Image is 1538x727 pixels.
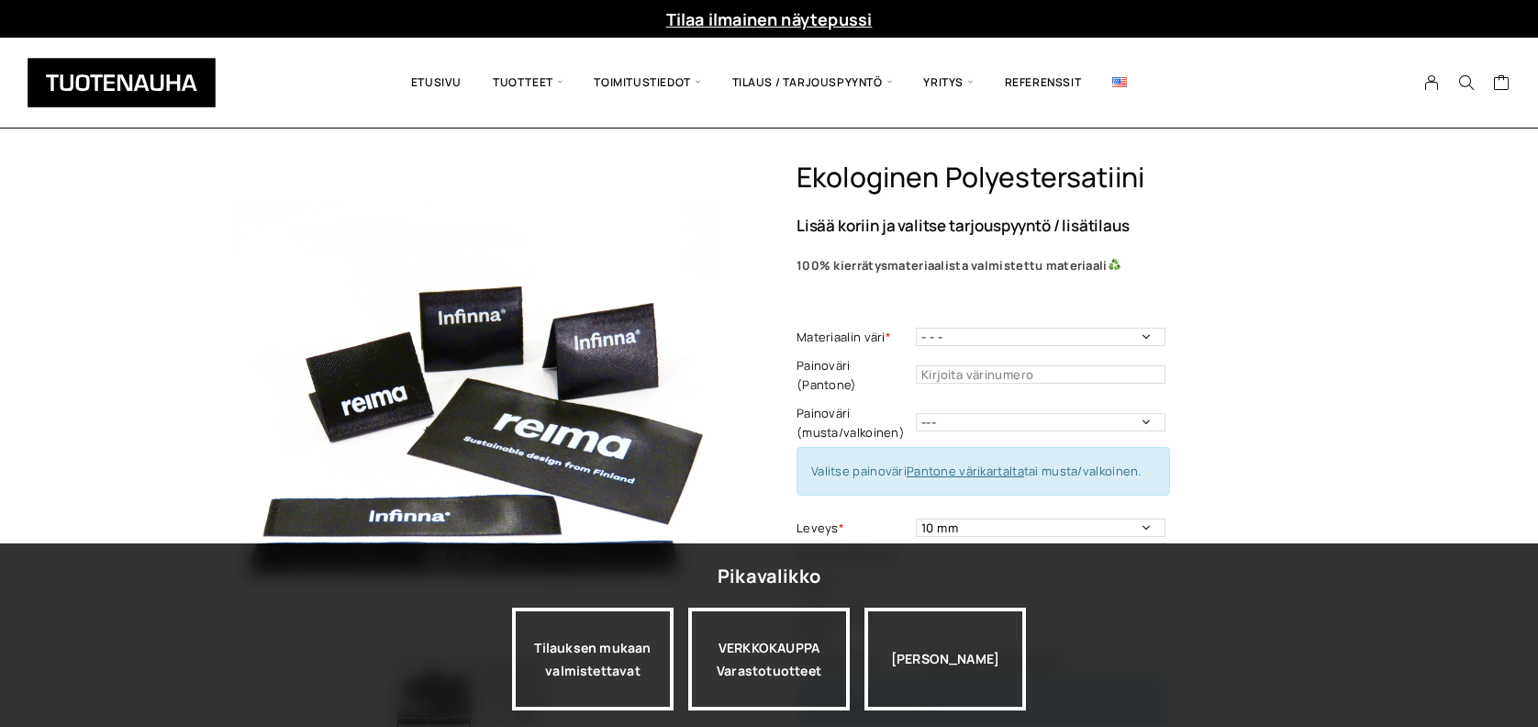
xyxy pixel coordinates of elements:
[666,8,873,30] a: Tilaa ilmainen näytepussi
[989,51,1098,114] a: Referenssit
[797,356,911,395] label: Painoväri (Pantone)
[864,608,1026,710] div: [PERSON_NAME]
[512,608,674,710] a: Tilauksen mukaan valmistettavat
[797,519,911,538] label: Leveys
[797,257,1108,274] b: 100% kierrätysmateriaalista valmistettu materiaali
[1414,74,1450,91] a: My Account
[907,463,1024,479] a: Pantone värikartalta
[718,560,820,593] div: Pikavalikko
[916,365,1165,384] input: Kirjoita värinumero
[811,463,1142,479] span: Valitse painoväri tai musta/valkoinen.
[797,218,1306,233] p: Lisää koriin ja valitse tarjouspyyntö / lisätilaus
[232,161,719,647] img: b7c32725-09ce-47bb-a0e3-3e9b7acc3c9a
[797,328,911,347] label: Materiaalin väri
[797,404,911,442] label: Painoväri (musta/valkoinen)
[908,51,988,114] span: Yritys
[1112,77,1127,87] img: English
[396,51,477,114] a: Etusivu
[28,58,216,107] img: Tuotenauha Oy
[688,608,850,710] a: VERKKOKAUPPAVarastotuotteet
[578,51,716,114] span: Toimitustiedot
[1109,259,1120,271] img: ♻️
[717,51,908,114] span: Tilaus / Tarjouspyyntö
[477,51,578,114] span: Tuotteet
[797,161,1306,195] h1: Ekologinen polyestersatiini
[1493,73,1510,95] a: Cart
[688,608,850,710] div: VERKKOKAUPPA Varastotuotteet
[1449,74,1484,91] button: Search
